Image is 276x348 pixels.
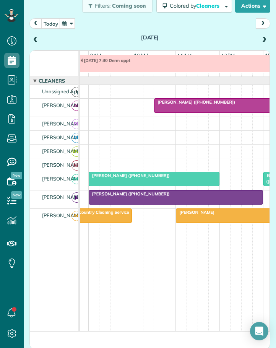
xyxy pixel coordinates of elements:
span: Cleaners [196,2,221,9]
span: CB [71,133,82,143]
span: Colored by [170,2,222,9]
span: Coming soon [112,2,146,9]
span: KH [71,160,82,171]
span: [PERSON_NAME] [41,176,84,182]
span: BR [71,119,82,129]
span: High Country Cleaning Service [64,210,129,215]
span: [PERSON_NAME] [41,120,84,127]
div: Open Intercom Messenger [250,322,268,340]
span: [PERSON_NAME] [41,102,84,108]
span: [PERSON_NAME] [41,162,84,168]
span: 11am [176,52,193,59]
h2: [DATE] [43,35,257,41]
span: 9am [89,52,103,59]
span: [PERSON_NAME] ([PHONE_NUMBER]) [88,173,170,178]
span: [PERSON_NAME] [41,212,84,218]
span: [PERSON_NAME] [41,194,84,200]
span: New [11,172,22,179]
span: Filters: [95,2,111,9]
span: Cleaners [37,78,67,84]
span: JB [71,192,82,203]
span: ! [71,87,82,97]
span: DW [71,146,82,157]
button: next [256,18,270,29]
span: [PERSON_NAME] & [PERSON_NAME] [41,134,131,140]
span: [PERSON_NAME] ([PHONE_NUMBER]) [154,99,235,105]
span: [PERSON_NAME] [175,210,215,215]
span: 12pm [220,52,236,59]
button: today [41,18,60,29]
span: [PERSON_NAME] [41,148,84,154]
button: prev [29,18,42,29]
span: AG [71,211,82,221]
span: AF [71,101,82,111]
span: NM [71,174,82,184]
span: [PERSON_NAME] ([PHONE_NUMBER]) [88,191,170,197]
span: 10am [132,52,149,59]
span: Unassigned Appointments [41,88,104,94]
span: New [11,191,22,199]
